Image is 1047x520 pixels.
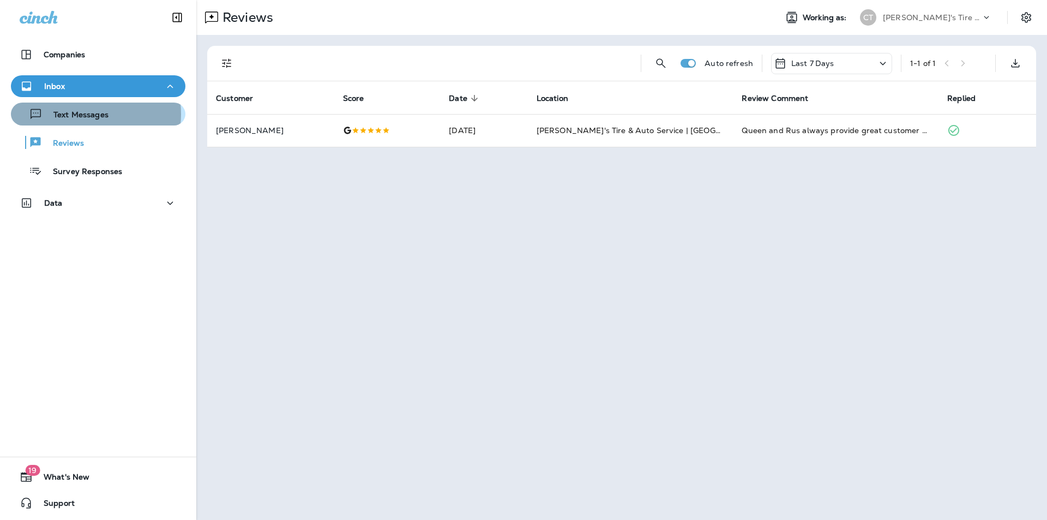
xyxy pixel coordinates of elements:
[1004,52,1026,74] button: Export as CSV
[162,7,192,28] button: Collapse Sidebar
[44,50,85,59] p: Companies
[883,13,981,22] p: [PERSON_NAME]'s Tire & Auto
[947,93,990,103] span: Replied
[449,94,467,103] span: Date
[537,93,582,103] span: Location
[742,93,822,103] span: Review Comment
[860,9,876,26] div: CT
[1016,8,1036,27] button: Settings
[791,59,834,68] p: Last 7 Days
[43,110,109,121] p: Text Messages
[11,75,185,97] button: Inbox
[11,192,185,214] button: Data
[449,93,482,103] span: Date
[343,93,378,103] span: Score
[33,499,75,512] span: Support
[33,473,89,486] span: What's New
[11,492,185,514] button: Support
[42,139,84,149] p: Reviews
[44,199,63,207] p: Data
[343,94,364,103] span: Score
[44,82,65,91] p: Inbox
[216,52,238,74] button: Filters
[742,125,930,136] div: Queen and Rus always provide great customer service and produce fabulous results. Makes my life s...
[11,131,185,154] button: Reviews
[650,52,672,74] button: Search Reviews
[11,44,185,65] button: Companies
[11,103,185,125] button: Text Messages
[705,59,753,68] p: Auto refresh
[11,466,185,488] button: 19What's New
[25,465,40,476] span: 19
[537,125,775,135] span: [PERSON_NAME]'s Tire & Auto Service | [GEOGRAPHIC_DATA]
[216,94,253,103] span: Customer
[216,93,267,103] span: Customer
[947,94,976,103] span: Replied
[440,114,527,147] td: [DATE]
[42,167,122,177] p: Survey Responses
[742,94,808,103] span: Review Comment
[216,126,326,135] p: [PERSON_NAME]
[218,9,273,26] p: Reviews
[537,94,568,103] span: Location
[11,159,185,182] button: Survey Responses
[803,13,849,22] span: Working as:
[910,59,936,68] div: 1 - 1 of 1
